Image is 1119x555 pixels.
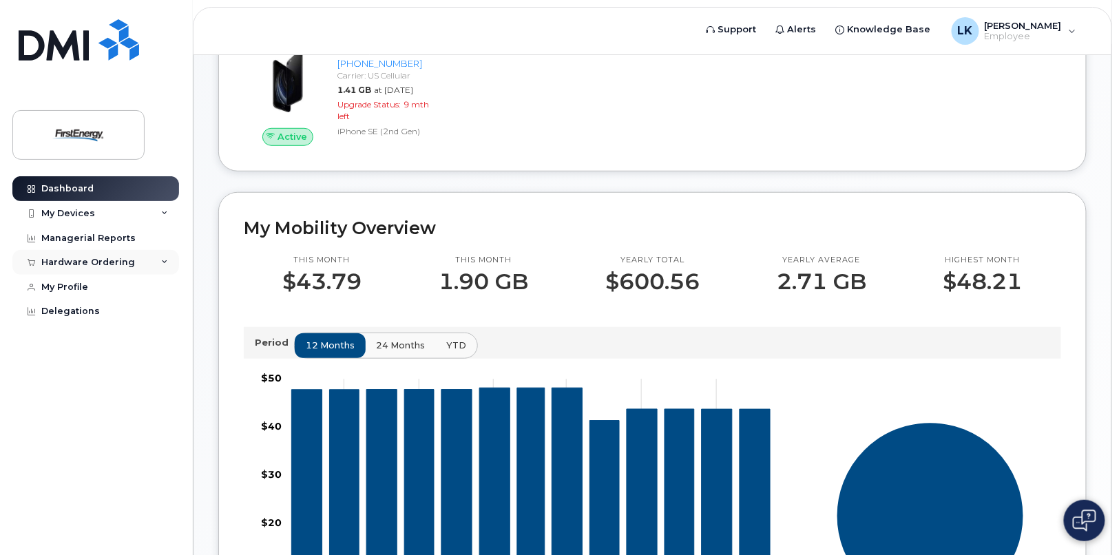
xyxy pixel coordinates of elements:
span: at [DATE] [374,85,413,95]
span: Alerts [788,23,817,36]
a: Active[PERSON_NAME][PHONE_NUMBER]Carrier: US Cellular1.41 GBat [DATE]Upgrade Status:9 mth leftiPh... [244,41,436,146]
img: Open chat [1073,510,1096,532]
span: 24 months [376,339,425,352]
div: Carrier: US Cellular [337,70,430,81]
a: Knowledge Base [826,16,941,43]
span: Support [718,23,757,36]
span: YTD [446,339,466,352]
div: iPhone SE (2nd Gen) [337,125,430,137]
tspan: $40 [261,421,282,433]
span: 1.41 GB [337,85,371,95]
img: image20231002-3703462-1mz9tax.jpeg [255,48,321,114]
span: LK [958,23,973,39]
a: Alerts [766,16,826,43]
tspan: $20 [261,517,282,530]
span: Knowledge Base [848,23,931,36]
tspan: $50 [261,373,282,385]
p: 2.71 GB [777,269,866,294]
p: This month [439,255,528,266]
span: Employee [985,31,1062,42]
span: 9 mth left [337,99,429,121]
p: Yearly total [605,255,700,266]
p: Period [255,336,294,349]
p: Highest month [943,255,1023,266]
span: Active [278,130,307,143]
div: [PHONE_NUMBER] [337,57,430,70]
span: [PERSON_NAME] [985,20,1062,31]
tspan: $30 [261,469,282,481]
span: Upgrade Status: [337,99,401,109]
p: 1.90 GB [439,269,528,294]
p: $600.56 [605,269,700,294]
p: $43.79 [282,269,362,294]
p: Yearly average [777,255,866,266]
h2: My Mobility Overview [244,218,1061,238]
p: $48.21 [943,269,1023,294]
a: Support [697,16,766,43]
div: Leyh, Kevin A [942,17,1086,45]
p: This month [282,255,362,266]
